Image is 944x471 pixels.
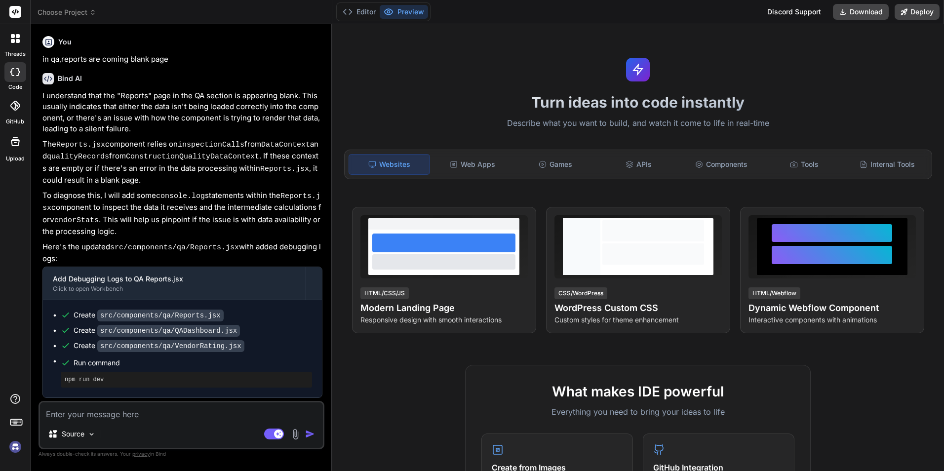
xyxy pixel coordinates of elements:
p: Interactive components with animations [748,315,916,325]
code: src/components/qa/QADashboard.jsx [97,325,240,337]
p: The component relies on from and from . If these contexts are empty or if there's an error in the... [42,139,322,186]
code: Reports.jsx [56,141,105,149]
p: Everything you need to bring your ideas to life [481,406,794,418]
h4: Dynamic Webflow Component [748,301,916,315]
div: CSS/WordPress [554,287,607,299]
h1: Turn ideas into code instantly [338,93,939,111]
div: Click to open Workbench [53,285,296,293]
div: Create [74,325,240,336]
code: inspectionCalls [178,141,244,149]
button: Preview [380,5,428,19]
span: privacy [132,451,150,457]
div: Internal Tools [847,154,928,175]
div: Websites [349,154,431,175]
div: HTML/Webflow [748,287,800,299]
button: Download [833,4,889,20]
div: Create [74,310,224,320]
img: icon [305,429,315,439]
button: Editor [339,5,380,19]
div: Games [515,154,596,175]
pre: npm run dev [65,376,308,384]
code: vendorStats [50,216,99,225]
p: Source [62,429,84,439]
h6: You [58,37,72,47]
label: GitHub [6,118,24,126]
p: Responsive design with smooth interactions [360,315,528,325]
h6: Bind AI [58,74,82,83]
img: Pick Models [87,430,96,438]
p: I understand that the "Reports" page in the QA section is appearing blank. This usually indicates... [42,90,322,135]
h2: What makes IDE powerful [481,381,794,402]
label: Upload [6,155,25,163]
code: ConstructionQualityDataContext [126,153,259,161]
label: code [8,83,22,91]
div: Tools [764,154,845,175]
div: APIs [598,154,679,175]
code: Reports.jsx [260,165,309,173]
div: Discord Support [761,4,827,20]
p: Describe what you want to build, and watch it come to life in real-time [338,117,939,130]
code: src/components/qa/Reports.jsx [97,310,224,321]
button: Add Debugging Logs to QA Reports.jsxClick to open Workbench [43,267,306,300]
p: Always double-check its answers. Your in Bind [39,449,324,459]
label: threads [4,50,26,58]
div: Components [681,154,762,175]
img: signin [7,438,24,455]
p: Custom styles for theme enhancement [554,315,722,325]
p: To diagnose this, I will add some statements within the component to inspect the data it receives... [42,190,322,237]
p: Here's the updated with added debugging logs: [42,241,322,265]
div: HTML/CSS/JS [360,287,409,299]
span: Choose Project [38,7,96,17]
h4: WordPress Custom CSS [554,301,722,315]
h4: Modern Landing Page [360,301,528,315]
img: attachment [290,429,301,440]
code: console.log [156,192,205,200]
p: in qa,reports are coming blank page [42,54,322,65]
code: src/components/qa/VendorRating.jsx [97,340,244,352]
code: src/components/qa/Reports.jsx [110,243,239,252]
div: Add Debugging Logs to QA Reports.jsx [53,274,296,284]
code: qualityRecords [47,153,109,161]
div: Web Apps [432,154,513,175]
button: Deploy [895,4,940,20]
code: DataContext [261,141,310,149]
span: Run command [74,358,312,368]
div: Create [74,341,244,351]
